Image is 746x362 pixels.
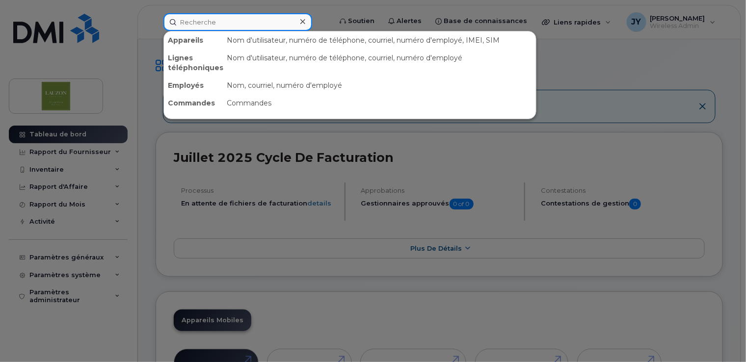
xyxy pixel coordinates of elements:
[223,77,536,94] div: Nom, courriel, numéro d'employé
[164,94,223,112] div: Commandes
[164,49,223,77] div: Lignes téléphoniques
[164,77,223,94] div: Employés
[223,94,536,112] div: Commandes
[164,31,223,49] div: Appareils
[223,49,536,77] div: Nom d'utilisateur, numéro de téléphone, courriel, numéro d'employé
[223,31,536,49] div: Nom d'utilisateur, numéro de téléphone, courriel, numéro d'employé, IMEI, SIM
